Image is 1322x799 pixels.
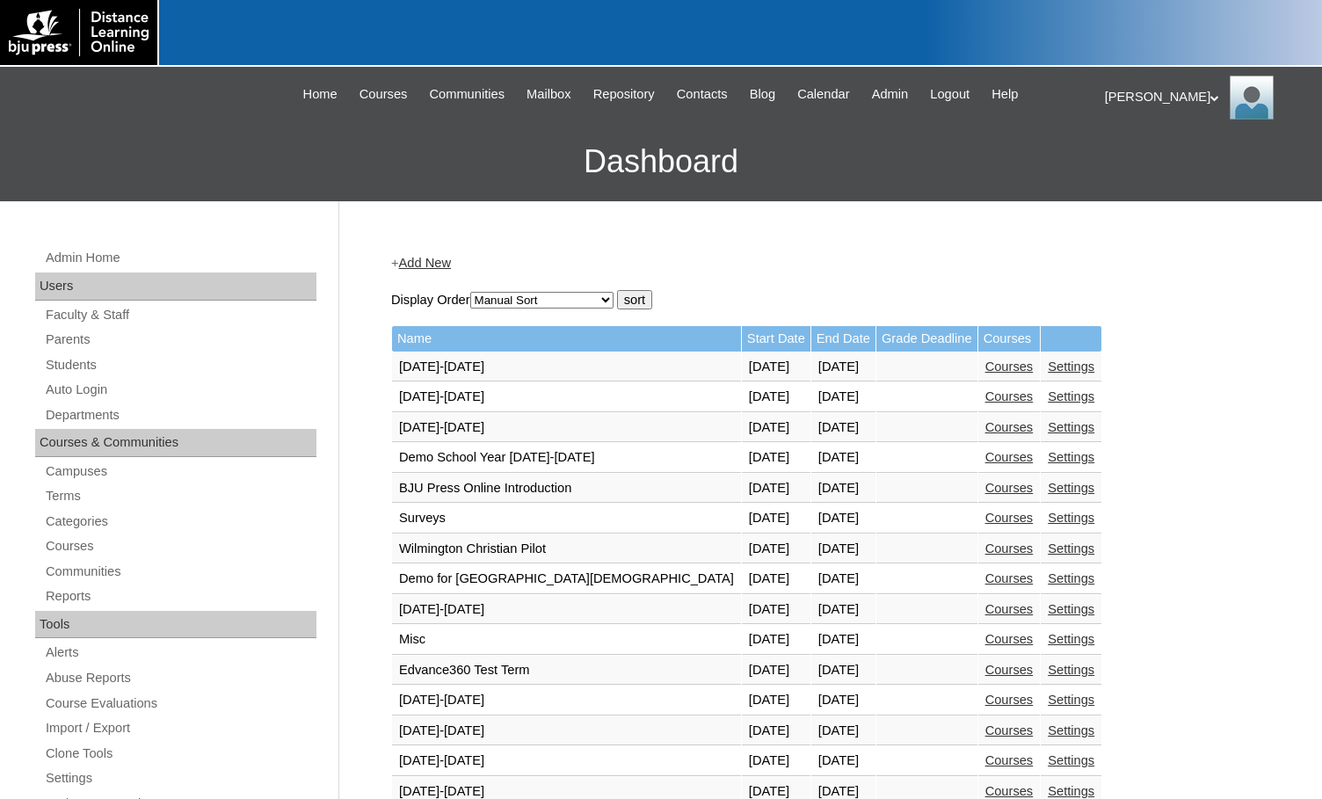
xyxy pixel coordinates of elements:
[742,534,810,564] td: [DATE]
[420,84,513,105] a: Communities
[742,352,810,382] td: [DATE]
[985,723,1034,737] a: Courses
[742,625,810,655] td: [DATE]
[985,420,1034,434] a: Courses
[392,746,741,776] td: [DATE]-[DATE]
[876,326,977,352] td: Grade Deadline
[741,84,784,105] a: Blog
[1048,420,1094,434] a: Settings
[985,511,1034,525] a: Courses
[392,716,741,746] td: [DATE]-[DATE]
[44,379,316,401] a: Auto Login
[742,746,810,776] td: [DATE]
[811,595,875,625] td: [DATE]
[985,753,1034,767] a: Courses
[985,450,1034,464] a: Courses
[44,329,316,351] a: Parents
[811,564,875,594] td: [DATE]
[1048,389,1094,403] a: Settings
[872,84,909,105] span: Admin
[811,352,875,382] td: [DATE]
[1048,450,1094,464] a: Settings
[44,404,316,426] a: Departments
[44,354,316,376] a: Students
[811,382,875,412] td: [DATE]
[1048,663,1094,677] a: Settings
[35,611,316,639] div: Tools
[585,84,664,105] a: Repository
[44,485,316,507] a: Terms
[617,290,652,309] input: sort
[1105,76,1304,120] div: [PERSON_NAME]
[811,716,875,746] td: [DATE]
[811,746,875,776] td: [DATE]
[811,443,875,473] td: [DATE]
[985,481,1034,495] a: Courses
[351,84,417,105] a: Courses
[44,667,316,689] a: Abuse Reports
[392,625,741,655] td: Misc
[811,534,875,564] td: [DATE]
[985,571,1034,585] a: Courses
[742,326,810,352] td: Start Date
[518,84,580,105] a: Mailbox
[1048,693,1094,707] a: Settings
[392,656,741,686] td: Edvance360 Test Term
[811,686,875,715] td: [DATE]
[985,632,1034,646] a: Courses
[392,443,741,473] td: Demo School Year [DATE]-[DATE]
[9,9,149,56] img: logo-white.png
[985,693,1034,707] a: Courses
[527,84,571,105] span: Mailbox
[742,382,810,412] td: [DATE]
[360,84,408,105] span: Courses
[44,247,316,269] a: Admin Home
[392,352,741,382] td: [DATE]-[DATE]
[1048,511,1094,525] a: Settings
[392,504,741,534] td: Surveys
[811,326,875,352] td: End Date
[44,767,316,789] a: Settings
[811,474,875,504] td: [DATE]
[742,474,810,504] td: [DATE]
[294,84,346,105] a: Home
[742,413,810,443] td: [DATE]
[44,304,316,326] a: Faculty & Staff
[9,122,1313,201] h3: Dashboard
[44,717,316,739] a: Import / Export
[983,84,1027,105] a: Help
[44,461,316,483] a: Campuses
[985,784,1034,798] a: Courses
[921,84,978,105] a: Logout
[303,84,338,105] span: Home
[930,84,970,105] span: Logout
[811,656,875,686] td: [DATE]
[811,504,875,534] td: [DATE]
[811,625,875,655] td: [DATE]
[992,84,1018,105] span: Help
[1048,360,1094,374] a: Settings
[392,413,741,443] td: [DATE]-[DATE]
[1230,76,1274,120] img: Melanie Sevilla
[742,716,810,746] td: [DATE]
[985,360,1034,374] a: Courses
[392,326,741,352] td: Name
[985,389,1034,403] a: Courses
[392,474,741,504] td: BJU Press Online Introduction
[788,84,858,105] a: Calendar
[44,743,316,765] a: Clone Tools
[392,534,741,564] td: Wilmington Christian Pilot
[742,686,810,715] td: [DATE]
[391,254,1261,272] div: +
[1048,753,1094,767] a: Settings
[1048,784,1094,798] a: Settings
[392,382,741,412] td: [DATE]-[DATE]
[44,693,316,715] a: Course Evaluations
[1048,541,1094,556] a: Settings
[392,564,741,594] td: Demo for [GEOGRAPHIC_DATA][DEMOGRAPHIC_DATA]
[391,290,1261,309] form: Display Order
[750,84,775,105] span: Blog
[44,535,316,557] a: Courses
[44,561,316,583] a: Communities
[742,504,810,534] td: [DATE]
